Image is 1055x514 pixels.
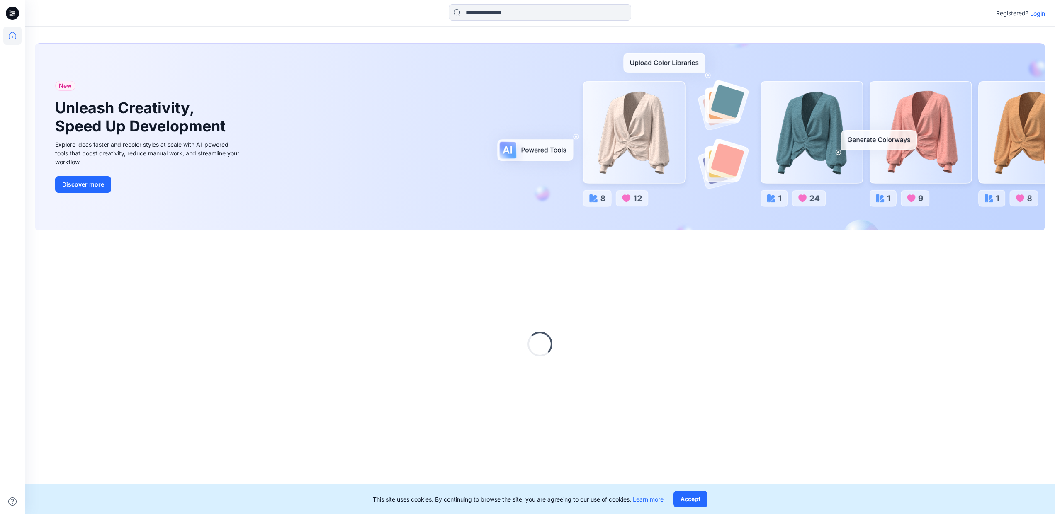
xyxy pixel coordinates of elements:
[59,81,72,91] span: New
[373,495,664,504] p: This site uses cookies. By continuing to browse the site, you are agreeing to our use of cookies.
[1030,9,1045,18] p: Login
[996,8,1028,18] p: Registered?
[673,491,707,507] button: Accept
[633,496,664,503] a: Learn more
[55,140,242,166] div: Explore ideas faster and recolor styles at scale with AI-powered tools that boost creativity, red...
[55,176,242,193] a: Discover more
[55,99,229,135] h1: Unleash Creativity, Speed Up Development
[55,176,111,193] button: Discover more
